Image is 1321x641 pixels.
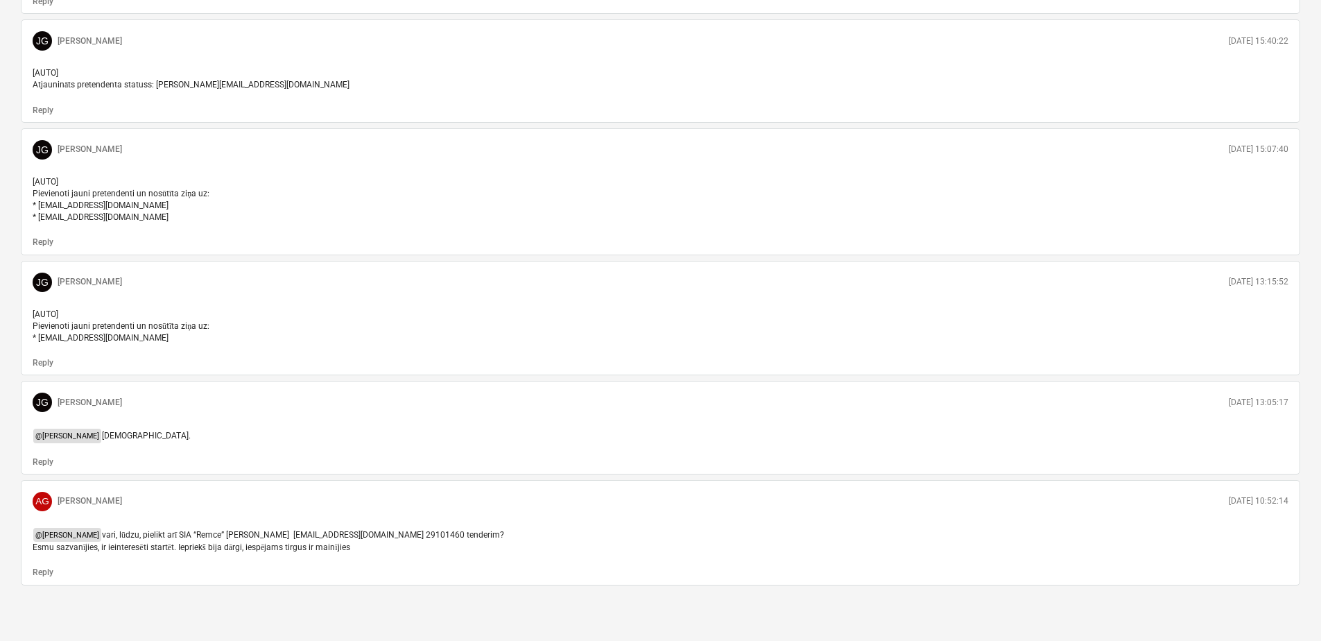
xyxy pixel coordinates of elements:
[33,492,52,511] div: Arturs Gorenko
[33,140,52,160] div: Jānis Grāmatnieks
[1229,276,1288,288] p: [DATE] 13:15:52
[33,273,52,292] div: Jānis Grāmatnieks
[36,397,49,408] span: JG
[33,567,53,579] button: Reply
[1252,574,1321,641] iframe: Chat Widget
[33,429,101,443] span: @ [PERSON_NAME]
[33,309,211,343] span: [AUTO] Pievienoti jauni pretendenti un nosūtīta ziņa uz: * [EMAIL_ADDRESS][DOMAIN_NAME]
[33,530,506,552] span: vari, lūdzu, pielikt arī SIA “Remce” [PERSON_NAME] [EMAIL_ADDRESS][DOMAIN_NAME] 29101460 tenderim...
[58,397,122,409] p: [PERSON_NAME]
[36,35,49,46] span: JG
[1229,35,1288,47] p: [DATE] 15:40:22
[1229,495,1288,507] p: [DATE] 10:52:14
[1229,397,1288,409] p: [DATE] 13:05:17
[33,528,101,542] span: @ [PERSON_NAME]
[33,393,52,412] div: Jānis Grāmatnieks
[58,35,122,47] p: [PERSON_NAME]
[33,357,53,369] button: Reply
[36,277,49,288] span: JG
[58,144,122,155] p: [PERSON_NAME]
[102,431,191,441] span: [DEMOGRAPHIC_DATA].
[33,456,53,468] button: Reply
[35,496,49,506] span: AG
[33,105,53,117] button: Reply
[58,495,122,507] p: [PERSON_NAME]
[33,31,52,51] div: Jānis Grāmatnieks
[33,68,349,89] span: [AUTO] Atjaunināts pretendenta statuss: [PERSON_NAME][EMAIL_ADDRESS][DOMAIN_NAME]
[33,177,211,222] span: [AUTO] Pievienoti jauni pretendenti un nosūtīta ziņa uz: * [EMAIL_ADDRESS][DOMAIN_NAME] * [EMAIL_...
[1229,144,1288,155] p: [DATE] 15:07:40
[58,276,122,288] p: [PERSON_NAME]
[33,237,53,248] button: Reply
[36,144,49,155] span: JG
